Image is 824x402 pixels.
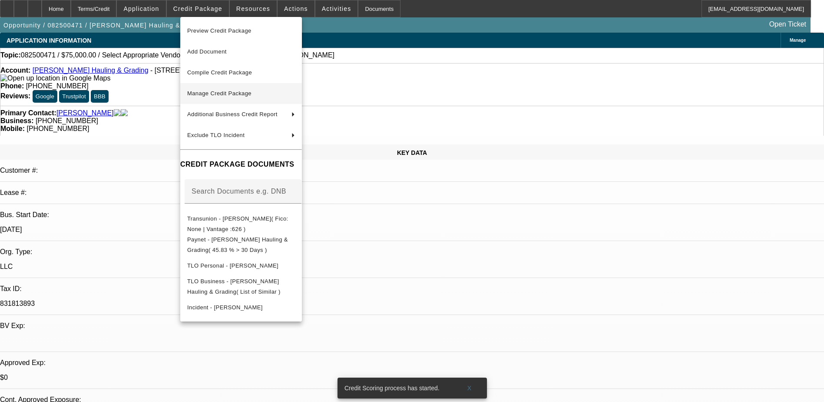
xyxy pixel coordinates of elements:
span: Paynet - [PERSON_NAME] Hauling & Grading( 45.83 % > 30 Days ) [187,236,288,253]
span: Additional Business Credit Report [187,111,278,117]
span: Incident - [PERSON_NAME] [187,304,263,311]
button: Incident - Goode, Niles [180,297,302,318]
span: Exclude TLO Incident [187,132,245,138]
h4: CREDIT PACKAGE DOCUMENTS [180,159,302,170]
button: Transunion - Goode, Niles( Fico: None | Vantage :626 ) [180,214,302,234]
span: Manage Credit Package [187,90,252,97]
span: TLO Business - [PERSON_NAME] Hauling & Grading( List of Similar ) [187,278,281,295]
button: TLO Personal - Goode, Niles [180,255,302,276]
span: TLO Personal - [PERSON_NAME] [187,262,278,269]
span: Compile Credit Package [187,69,252,76]
span: Preview Credit Package [187,27,252,34]
span: Transunion - [PERSON_NAME]( Fico: None | Vantage :626 ) [187,215,288,232]
mat-label: Search Documents e.g. DNB [192,188,286,195]
button: TLO Business - Goode's Hauling & Grading( List of Similar ) [180,276,302,297]
button: Paynet - Goode's Hauling & Grading( 45.83 % > 30 Days ) [180,234,302,255]
span: Add Document [187,48,227,55]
